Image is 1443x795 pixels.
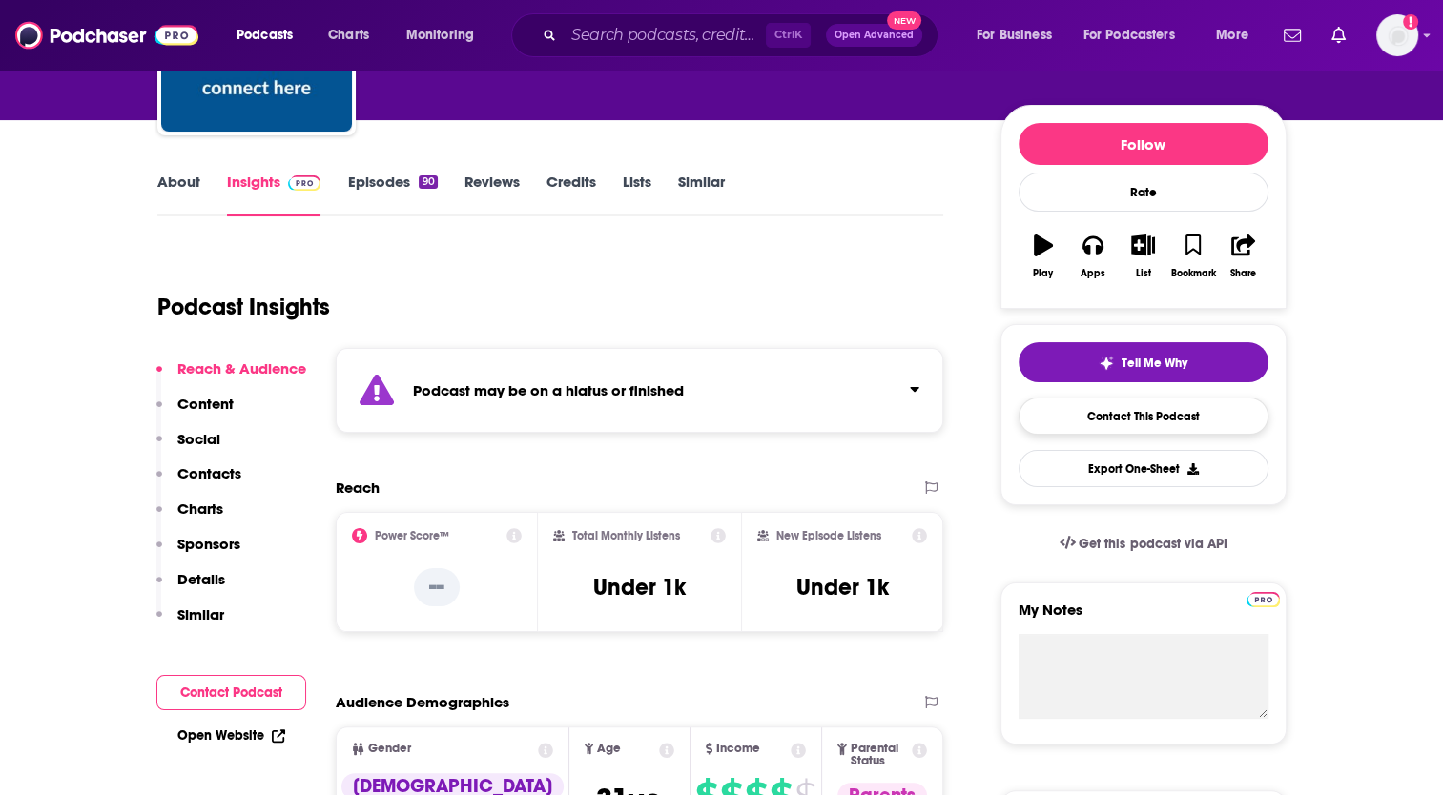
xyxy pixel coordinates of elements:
[156,464,241,499] button: Contacts
[963,20,1076,51] button: open menu
[368,743,411,755] span: Gender
[1081,268,1105,279] div: Apps
[156,499,223,535] button: Charts
[419,175,437,189] div: 90
[716,743,760,755] span: Income
[1083,22,1175,49] span: For Podcasters
[156,570,225,605] button: Details
[851,743,909,767] span: Parental Status
[678,173,725,216] a: Similar
[887,11,921,30] span: New
[177,359,306,377] p: Reach & Audience
[336,693,509,711] h2: Audience Demographics
[546,173,596,216] a: Credits
[1136,268,1151,279] div: List
[1071,20,1203,51] button: open menu
[1324,19,1353,51] a: Show notifications dropdown
[1079,536,1227,552] span: Get this podcast via API
[1019,123,1268,165] button: Follow
[1019,397,1268,435] a: Contact This Podcast
[766,23,811,48] span: Ctrl K
[347,173,437,216] a: Episodes90
[1019,601,1268,634] label: My Notes
[156,675,306,710] button: Contact Podcast
[776,529,881,542] h2: New Episode Listens
[1033,268,1053,279] div: Play
[177,430,220,448] p: Social
[623,173,651,216] a: Lists
[1403,14,1418,30] svg: Add a profile image
[336,348,944,433] section: Click to expand status details
[826,24,922,47] button: Open AdvancedNew
[572,529,680,542] h2: Total Monthly Listens
[157,293,330,321] h1: Podcast Insights
[156,395,234,430] button: Content
[414,568,460,606] p: --
[1019,222,1068,291] button: Play
[177,395,234,413] p: Content
[1019,450,1268,487] button: Export One-Sheet
[156,605,224,641] button: Similar
[977,22,1052,49] span: For Business
[223,20,318,51] button: open menu
[1376,14,1418,56] img: User Profile
[413,381,684,399] strong: Podcast may be on a hiatus or finished
[177,727,285,744] a: Open Website
[177,464,241,482] p: Contacts
[393,20,499,51] button: open menu
[288,175,321,191] img: Podchaser Pro
[1376,14,1418,56] span: Logged in as ShoutComms
[375,529,449,542] h2: Power Score™
[1203,20,1272,51] button: open menu
[1170,268,1215,279] div: Bookmark
[796,573,889,601] h3: Under 1k
[237,22,293,49] span: Podcasts
[1216,22,1248,49] span: More
[1168,222,1218,291] button: Bookmark
[316,20,381,51] a: Charts
[529,13,957,57] div: Search podcasts, credits, & more...
[177,570,225,588] p: Details
[1068,222,1118,291] button: Apps
[15,17,198,53] img: Podchaser - Follow, Share and Rate Podcasts
[1099,356,1114,371] img: tell me why sparkle
[1019,173,1268,212] div: Rate
[593,573,686,601] h3: Under 1k
[177,499,223,518] p: Charts
[227,173,321,216] a: InsightsPodchaser Pro
[177,535,240,553] p: Sponsors
[157,173,200,216] a: About
[1019,342,1268,382] button: tell me why sparkleTell Me Why
[597,743,621,755] span: Age
[177,605,224,623] p: Similar
[336,479,380,497] h2: Reach
[835,31,914,40] span: Open Advanced
[464,173,520,216] a: Reviews
[156,359,306,395] button: Reach & Audience
[406,22,474,49] span: Monitoring
[1230,268,1256,279] div: Share
[564,20,766,51] input: Search podcasts, credits, & more...
[1118,222,1167,291] button: List
[1247,589,1280,607] a: Pro website
[156,430,220,465] button: Social
[1122,356,1187,371] span: Tell Me Why
[1247,592,1280,607] img: Podchaser Pro
[328,22,369,49] span: Charts
[1376,14,1418,56] button: Show profile menu
[156,535,240,570] button: Sponsors
[1044,520,1243,567] a: Get this podcast via API
[1218,222,1268,291] button: Share
[1276,19,1309,51] a: Show notifications dropdown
